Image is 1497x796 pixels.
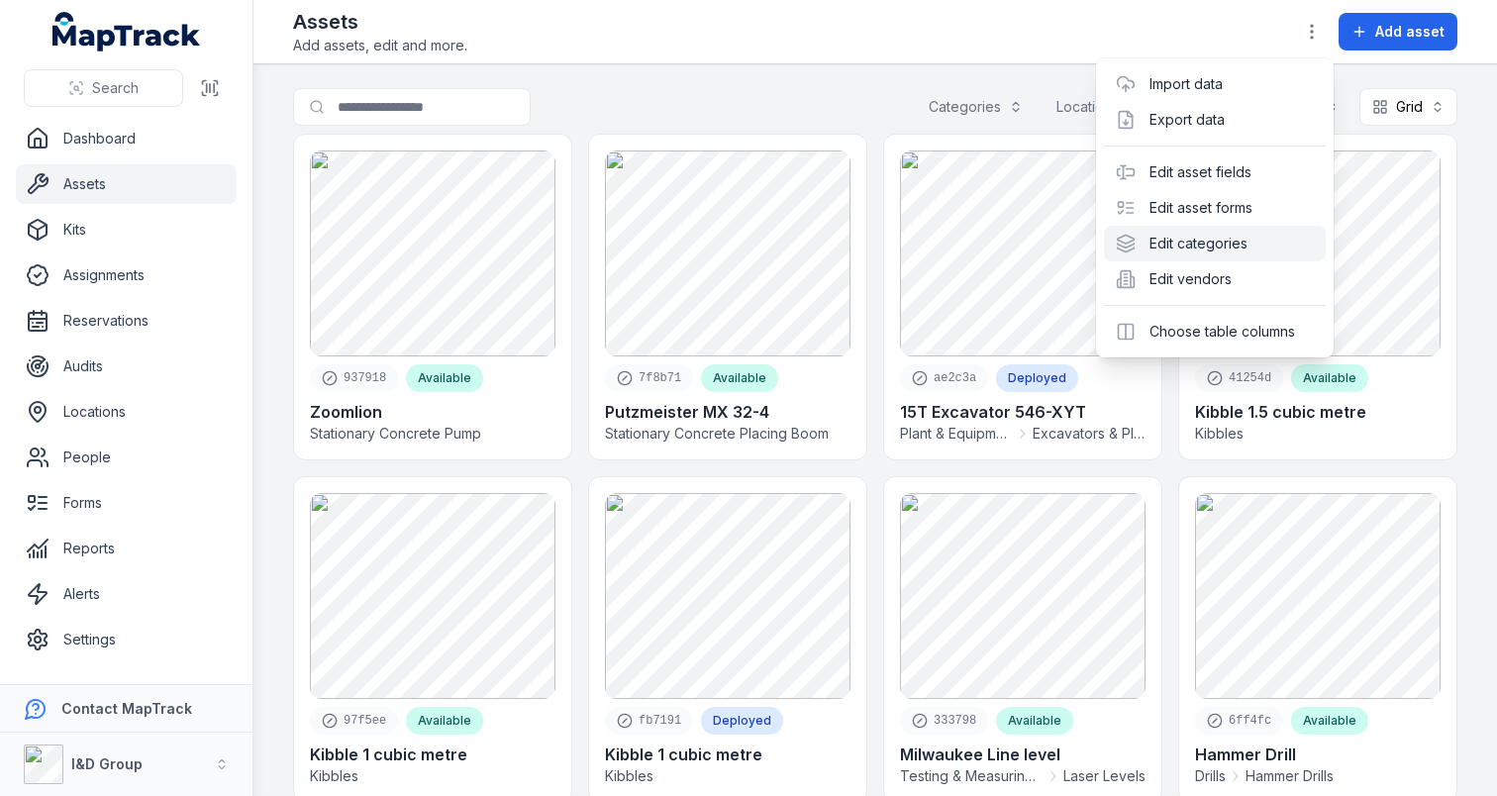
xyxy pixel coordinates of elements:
[1104,154,1326,190] div: Edit asset fields
[1104,314,1326,349] div: Choose table columns
[1149,74,1223,94] a: Import data
[1104,190,1326,226] div: Edit asset forms
[1104,102,1326,138] div: Export data
[1104,261,1326,297] div: Edit vendors
[1104,226,1326,261] div: Edit categories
